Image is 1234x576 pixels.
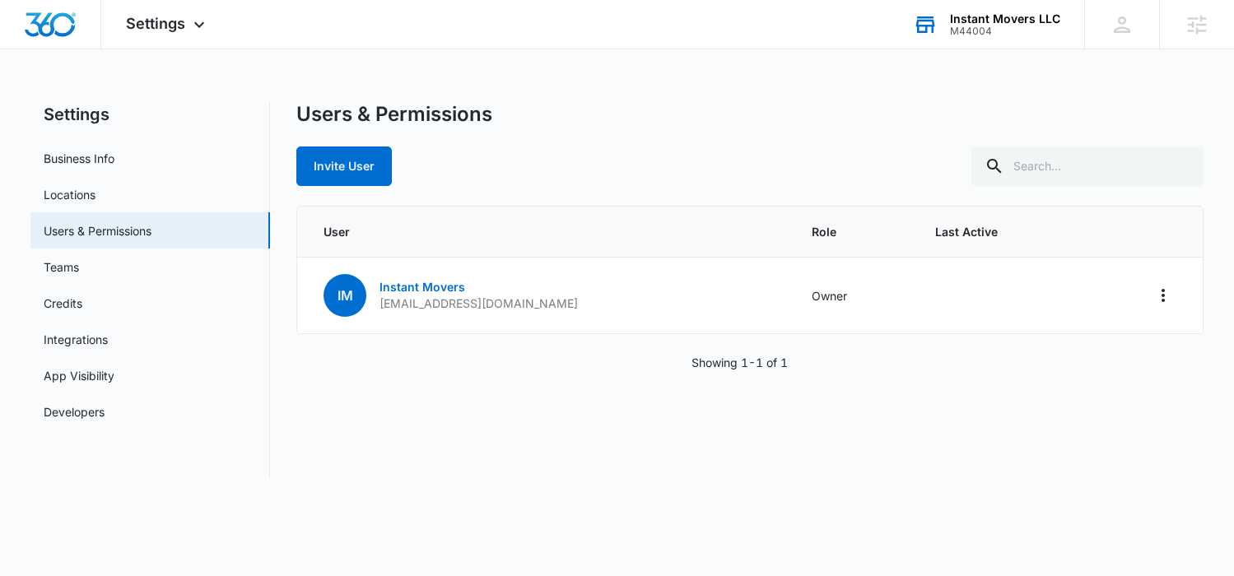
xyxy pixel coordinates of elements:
a: Locations [44,186,95,203]
span: Role [812,223,896,240]
a: Teams [44,258,79,276]
a: App Visibility [44,367,114,384]
input: Search... [971,146,1204,186]
button: Actions [1150,282,1176,309]
a: Developers [44,403,105,420]
span: User [324,223,772,240]
span: IM [324,274,366,317]
p: [EMAIL_ADDRESS][DOMAIN_NAME] [380,295,578,312]
a: Credits [44,295,82,312]
button: Invite User [296,146,392,186]
h1: Users & Permissions [296,102,492,127]
a: Users & Permissions [44,222,151,239]
div: account name [950,12,1060,26]
span: Settings [126,15,185,32]
h2: Settings [30,102,270,127]
a: IM [324,289,366,303]
td: Owner [792,258,915,334]
span: Last Active [935,223,1064,240]
a: Business Info [44,150,114,167]
div: account id [950,26,1060,37]
a: Invite User [296,159,392,173]
a: Integrations [44,331,108,348]
p: Showing 1-1 of 1 [692,354,788,371]
a: Instant Movers [380,280,465,294]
